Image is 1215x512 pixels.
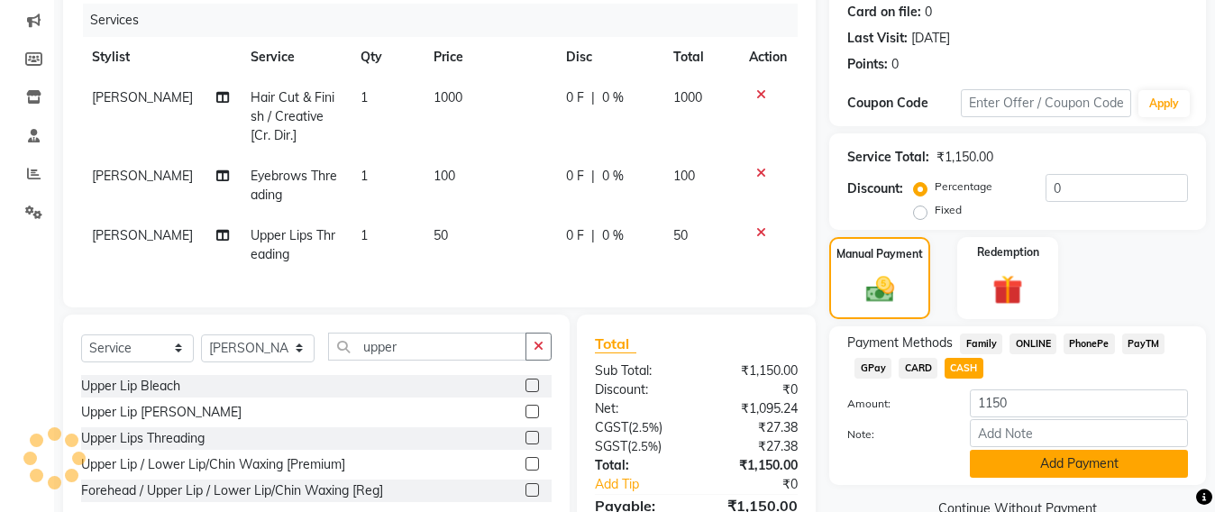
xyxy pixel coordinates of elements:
label: Percentage [935,178,992,195]
label: Amount: [834,396,956,412]
span: | [591,88,595,107]
span: [PERSON_NAME] [92,89,193,105]
div: Sub Total: [581,361,697,380]
div: Upper Lip Bleach [81,377,180,396]
span: ONLINE [1009,334,1056,354]
input: Search or Scan [328,333,526,361]
span: | [591,226,595,245]
div: Card on file: [847,3,921,22]
input: Add Note [970,419,1188,447]
div: Services [83,4,811,37]
label: Manual Payment [836,246,923,262]
span: [PERSON_NAME] [92,168,193,184]
span: 50 [673,227,688,243]
label: Note: [834,426,956,443]
span: CGST [595,419,628,435]
div: Total: [581,456,697,475]
span: | [591,167,595,186]
span: Upper Lips Threading [251,227,335,262]
div: 0 [925,3,932,22]
div: ₹27.38 [697,437,812,456]
img: _gift.svg [983,271,1032,308]
div: ( ) [581,437,697,456]
span: 0 % [602,226,624,245]
div: ₹1,150.00 [697,456,812,475]
label: Fixed [935,202,962,218]
span: 1 [361,168,368,184]
a: Add Tip [581,475,716,494]
div: Last Visit: [847,29,908,48]
span: 2.5% [631,439,658,453]
span: 1000 [434,89,462,105]
th: Qty [350,37,423,78]
span: Payment Methods [847,334,953,352]
span: 0 % [602,167,624,186]
span: Total [595,334,636,353]
span: GPay [854,358,891,379]
div: ₹0 [697,380,812,399]
span: 0 % [602,88,624,107]
span: [PERSON_NAME] [92,227,193,243]
div: 0 [891,55,899,74]
span: 2.5% [632,420,659,434]
div: Points: [847,55,888,74]
div: Forehead / Upper Lip / Lower Lip/Chin Waxing [Reg] [81,481,383,500]
span: 100 [673,168,695,184]
th: Stylist [81,37,240,78]
div: Coupon Code [847,94,961,113]
th: Disc [555,37,662,78]
span: 0 F [566,88,584,107]
div: ₹0 [716,475,811,494]
div: Discount: [847,179,903,198]
div: ₹27.38 [697,418,812,437]
span: CARD [899,358,937,379]
label: Redemption [977,244,1039,261]
span: 1 [361,227,368,243]
span: 1 [361,89,368,105]
th: Service [240,37,350,78]
span: PayTM [1122,334,1165,354]
span: 50 [434,227,448,243]
div: Upper Lip / Lower Lip/Chin Waxing [Premium] [81,455,345,474]
span: SGST [595,438,627,454]
th: Action [738,37,798,78]
span: Hair Cut & Finish / Creative [Cr. Dir.] [251,89,334,143]
th: Price [423,37,555,78]
input: Amount [970,389,1188,417]
div: Service Total: [847,148,929,167]
div: ₹1,150.00 [697,361,812,380]
span: Family [960,334,1002,354]
span: Eyebrows Threading [251,168,337,203]
span: 100 [434,168,455,184]
div: ₹1,150.00 [936,148,993,167]
th: Total [662,37,739,78]
span: PhonePe [1064,334,1115,354]
button: Apply [1138,90,1190,117]
button: Add Payment [970,450,1188,478]
div: ₹1,095.24 [697,399,812,418]
span: 0 F [566,226,584,245]
div: ( ) [581,418,697,437]
span: CASH [945,358,983,379]
div: Net: [581,399,697,418]
img: _cash.svg [857,273,903,306]
div: Discount: [581,380,697,399]
span: 0 F [566,167,584,186]
div: Upper Lips Threading [81,429,205,448]
div: [DATE] [911,29,950,48]
div: Upper Lip [PERSON_NAME] [81,403,242,422]
input: Enter Offer / Coupon Code [961,89,1131,117]
span: 1000 [673,89,702,105]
